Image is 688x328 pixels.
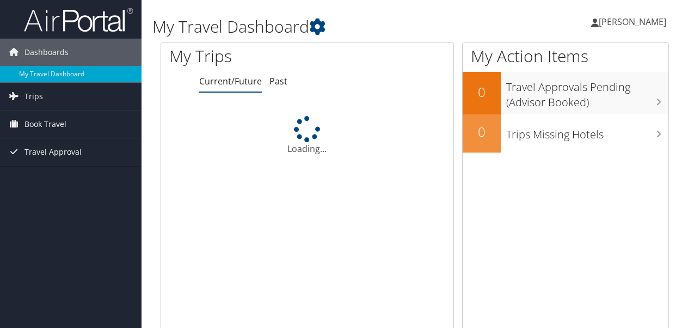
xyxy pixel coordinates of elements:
span: Trips [24,83,43,110]
h1: My Travel Dashboard [152,15,502,38]
span: [PERSON_NAME] [599,16,666,28]
a: Past [269,75,287,87]
h3: Travel Approvals Pending (Advisor Booked) [506,74,668,110]
span: Dashboards [24,39,69,66]
h2: 0 [463,83,501,101]
span: Book Travel [24,111,66,138]
h1: My Action Items [463,45,668,68]
img: airportal-logo.png [24,7,133,33]
div: Loading... [161,116,453,155]
h1: My Trips [169,45,323,68]
span: Travel Approval [24,138,82,166]
a: [PERSON_NAME] [591,5,677,38]
a: 0Travel Approvals Pending (Advisor Booked) [463,72,668,114]
a: 0Trips Missing Hotels [463,114,668,153]
a: Current/Future [199,75,262,87]
h3: Trips Missing Hotels [506,122,668,142]
h2: 0 [463,123,501,141]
